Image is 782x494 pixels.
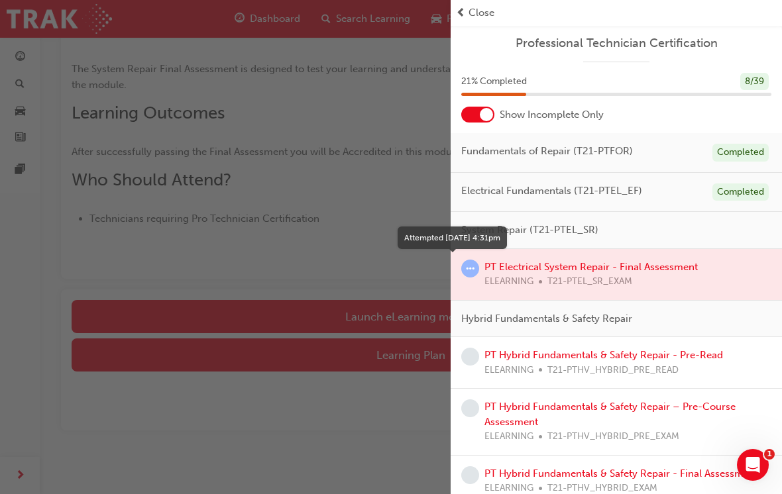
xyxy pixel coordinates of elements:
[484,468,758,479] a: PT Hybrid Fundamentals & Safety Repair - Final Assessment
[461,36,771,51] a: Professional Technician Certification
[547,429,679,444] span: T21-PTHV_HYBRID_PRE_EXAM
[712,183,769,201] div: Completed
[456,5,466,21] span: prev-icon
[461,348,479,366] span: learningRecordVerb_NONE-icon
[461,183,642,199] span: Electrical Fundamentals (T21-PTEL_EF)
[547,363,679,378] span: T21-PTHV_HYBRID_PRE_READ
[456,5,777,21] button: prev-iconClose
[461,466,479,484] span: learningRecordVerb_NONE-icon
[737,449,769,481] iframe: Intercom live chat
[484,363,533,378] span: ELEARNING
[461,399,479,417] span: learningRecordVerb_NONE-icon
[469,5,494,21] span: Close
[461,74,527,89] span: 21 % Completed
[712,144,769,162] div: Completed
[461,260,479,277] span: learningRecordVerb_ATTEMPT-icon
[404,232,500,244] div: Attempted [DATE] 4:31pm
[461,222,598,238] span: System Repair (T21-PTEL_SR)
[740,73,769,91] div: 8 / 39
[764,449,775,460] span: 1
[484,349,723,361] a: PT Hybrid Fundamentals & Safety Repair - Pre-Read
[500,107,604,123] span: Show Incomplete Only
[461,311,632,326] span: Hybrid Fundamentals & Safety Repair
[461,144,633,159] span: Fundamentals of Repair (T21-PTFOR)
[484,401,736,428] a: PT Hybrid Fundamentals & Safety Repair – Pre-Course Assessment
[484,429,533,444] span: ELEARNING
